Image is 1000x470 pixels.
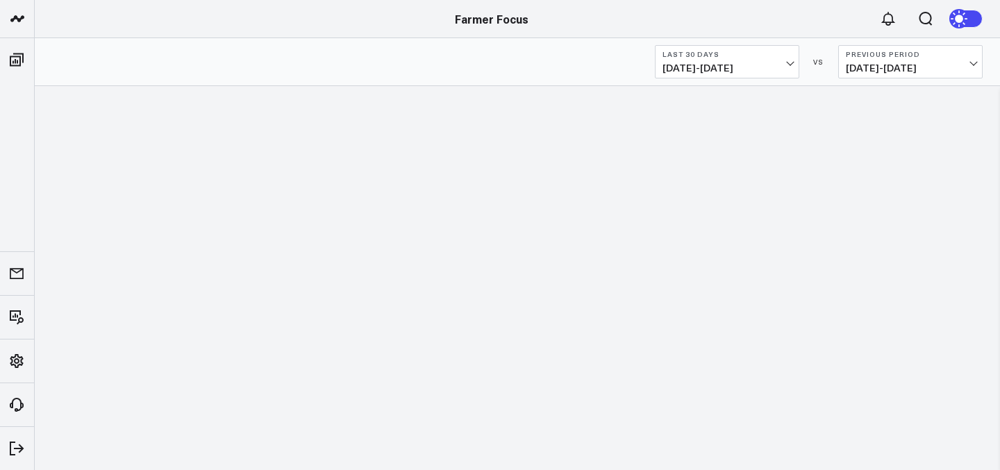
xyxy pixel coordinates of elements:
a: Farmer Focus [455,11,528,26]
span: [DATE] - [DATE] [846,62,975,74]
button: Last 30 Days[DATE]-[DATE] [655,45,799,78]
b: Last 30 Days [662,50,792,58]
span: [DATE] - [DATE] [662,62,792,74]
button: Previous Period[DATE]-[DATE] [838,45,983,78]
div: VS [806,58,831,66]
b: Previous Period [846,50,975,58]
